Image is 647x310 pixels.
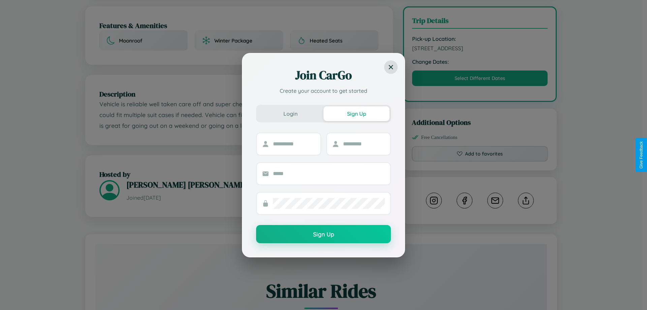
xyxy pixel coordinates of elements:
div: Give Feedback [639,141,644,169]
h2: Join CarGo [256,67,391,83]
button: Login [257,106,323,121]
p: Create your account to get started [256,87,391,95]
button: Sign Up [256,225,391,243]
button: Sign Up [323,106,390,121]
